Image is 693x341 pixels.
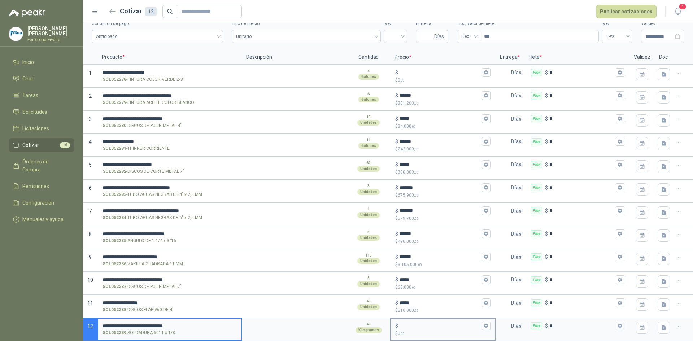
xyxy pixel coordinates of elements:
[400,332,405,336] span: ,00
[414,101,418,105] span: ,00
[400,116,480,121] input: $$84.000,00
[602,20,632,27] label: IVA
[414,170,418,174] span: ,00
[357,189,380,195] div: Unidades
[398,147,418,152] span: 242.000
[400,185,480,191] input: $$675.900,00
[357,235,380,241] div: Unidades
[87,323,93,329] span: 12
[531,69,542,76] div: Flex
[22,58,34,66] span: Inicio
[366,114,371,120] p: 15
[103,122,182,129] p: - DISCOS DE PULIR METAL 4"
[232,20,381,27] label: Tipo de precio
[398,285,416,290] span: 68.000
[434,30,444,43] span: Días
[103,323,237,329] input: SOL052289-SOLDADURA 6011 x 1/8
[531,161,542,168] div: Flex
[103,145,170,152] p: - THINNER CORRIENTE
[103,306,174,313] p: - DISCOS FLAP #60 DE 4"
[511,157,524,172] p: Días
[511,272,524,287] p: Días
[103,116,237,122] input: SOL052280-DISCOS DE PULIR METAL 4"
[482,275,491,284] button: $$68.000,00
[89,231,92,237] span: 8
[103,231,237,237] input: SOL052285-ANGULO DE 1 1/4 x 3/16
[531,92,542,99] div: Flex
[531,253,542,261] div: Flex
[395,207,398,215] p: $
[482,322,491,330] button: $$0,00
[531,322,542,329] div: Flex
[395,100,490,107] p: $
[92,20,223,27] label: Condición de pago
[395,123,490,130] p: $
[482,183,491,192] button: $$675.900,00
[616,183,624,192] button: Flex $
[549,254,614,259] input: Flex $
[400,70,480,75] input: $$0,00
[395,276,398,284] p: $
[679,3,687,10] span: 1
[395,284,490,291] p: $
[103,237,126,244] strong: SOL052285
[641,20,684,27] label: Validez
[22,75,33,83] span: Chat
[616,229,624,238] button: Flex $
[89,116,92,122] span: 3
[606,31,628,42] span: 19%
[395,146,490,153] p: $
[60,142,70,148] span: 16
[395,307,490,314] p: $
[395,169,490,176] p: $
[395,192,490,199] p: $
[414,217,418,220] span: ,00
[545,115,548,123] p: $
[103,214,126,221] strong: SOL052284
[482,114,491,123] button: $$84.000,00
[103,254,237,260] input: SOL052286-VARILLA CUADRADA 11 MM
[395,261,490,268] p: $
[395,330,490,337] p: $
[549,93,614,98] input: Flex $
[545,69,548,76] p: $
[545,184,548,192] p: $
[367,275,370,281] p: 8
[366,137,371,143] p: 11
[22,158,67,174] span: Órdenes de Compra
[531,207,542,214] div: Flex
[103,277,237,283] input: SOL052287-DISCOS DE PULIR METAL 7"
[400,162,480,167] input: $$390.000,00
[103,162,237,167] input: SOL052282-DISCOS DE CORTE METAL 7"
[398,308,418,313] span: 216.000
[103,76,126,83] strong: SOL052278
[511,250,524,264] p: Días
[103,139,237,144] input: SOL052281-THINNER CORRIENTE
[400,300,480,306] input: $$216.000,00
[103,329,126,336] strong: SOL052289
[357,258,380,264] div: Unidades
[357,166,380,172] div: Unidades
[549,139,614,144] input: Flex $
[461,31,476,42] span: Flex
[545,161,548,169] p: $
[531,184,542,191] div: Flex
[400,323,480,329] input: $$0,00
[511,180,524,195] p: Días
[531,230,542,237] div: Flex
[27,26,74,36] p: [PERSON_NAME] [PERSON_NAME]
[395,184,398,192] p: $
[398,170,418,175] span: 390.000
[414,309,418,312] span: ,00
[549,231,614,236] input: Flex $
[395,230,398,238] p: $
[103,283,126,290] strong: SOL052287
[414,193,418,197] span: ,00
[357,212,380,218] div: Unidades
[671,5,684,18] button: 1
[482,68,491,77] button: $$0,00
[511,134,524,149] p: Días
[482,229,491,238] button: $$496.000,00
[482,206,491,215] button: $$579.700,00
[22,182,49,190] span: Remisiones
